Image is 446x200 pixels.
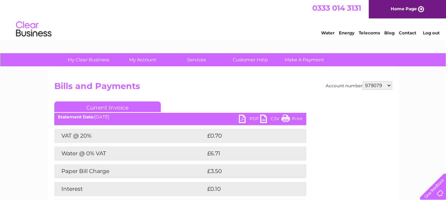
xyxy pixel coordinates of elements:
a: Telecoms [359,30,380,35]
a: Energy [339,30,354,35]
div: Clear Business is a trading name of Verastar Limited (registered in [GEOGRAPHIC_DATA] No. 3667643... [56,4,391,34]
a: 0333 014 3131 [312,4,361,12]
td: Paper Bill Charge [54,164,205,178]
a: My Clear Business [59,53,118,66]
td: Interest [54,182,205,196]
b: Statement Date: [58,114,94,120]
div: Account number [326,81,392,90]
td: £0.10 [205,182,289,196]
a: Services [167,53,226,66]
td: £3.50 [205,164,290,178]
a: Make A Payment [275,53,334,66]
td: £0.70 [205,129,290,143]
a: PDF [239,115,260,125]
h2: Bills and Payments [54,81,392,95]
a: Log out [423,30,439,35]
td: VAT @ 20% [54,129,205,143]
a: Customer Help [221,53,280,66]
a: Current Invoice [54,101,161,112]
div: [DATE] [54,115,306,120]
a: Contact [399,30,416,35]
a: Water [321,30,335,35]
a: CSV [260,115,281,125]
td: £6.71 [205,146,288,161]
img: logo.png [16,18,52,40]
a: Print [281,115,303,125]
a: Blog [384,30,395,35]
a: My Account [113,53,172,66]
td: Water @ 0% VAT [54,146,205,161]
